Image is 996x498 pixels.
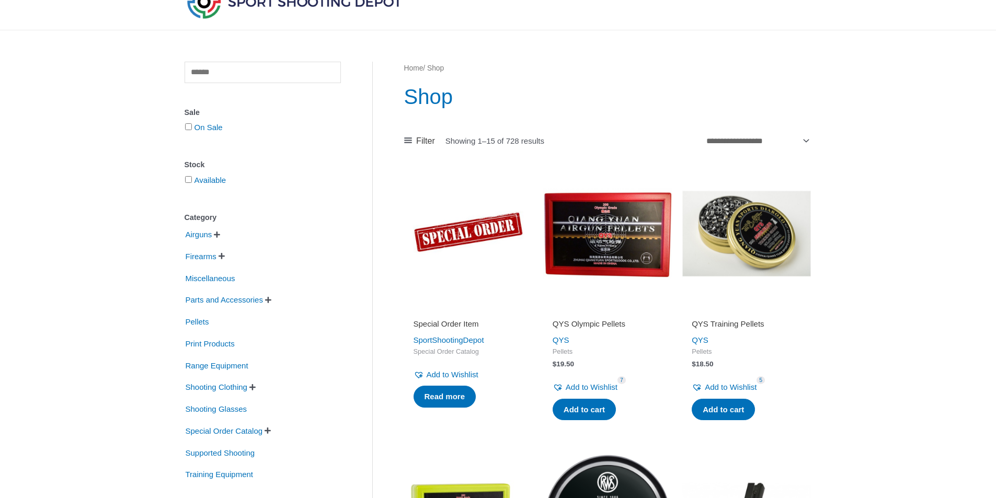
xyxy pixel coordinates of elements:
[553,360,557,368] span: $
[185,226,213,244] span: Airguns
[692,360,713,368] bdi: 18.50
[404,64,423,72] a: Home
[185,291,264,309] span: Parts and Accessories
[185,105,341,120] div: Sale
[404,62,811,75] nav: Breadcrumb
[185,360,249,369] a: Range Equipment
[185,176,192,183] input: Available
[566,383,617,391] span: Add to Wishlist
[692,348,802,356] span: Pellets
[414,319,523,333] a: Special Order Item
[185,251,217,260] a: Firearms
[692,319,802,333] a: QYS Training Pellets
[219,252,225,260] span: 
[185,273,236,282] a: Miscellaneous
[757,376,765,384] span: 5
[185,382,248,391] a: Shooting Clothing
[404,82,811,111] h1: Shop
[185,295,264,304] a: Parts and Accessories
[414,319,523,329] h2: Special Order Item
[185,426,264,435] a: Special Order Catalog
[185,447,256,456] a: Supported Shooting
[404,133,435,149] a: Filter
[553,399,616,421] a: Add to cart: “QYS Olympic Pellets”
[692,335,708,344] a: QYS
[185,210,341,225] div: Category
[705,383,757,391] span: Add to Wishlist
[416,133,435,149] span: Filter
[445,137,544,145] p: Showing 1–15 of 728 results
[692,380,757,395] a: Add to Wishlist
[185,378,248,396] span: Shooting Clothing
[414,304,523,317] iframe: Customer reviews powered by Trustpilot
[185,317,210,326] a: Pellets
[265,296,271,304] span: 
[185,248,217,265] span: Firearms
[214,231,220,238] span: 
[692,304,802,317] iframe: Customer reviews powered by Trustpilot
[692,399,755,421] a: Add to cart: “QYS Training Pellets”
[692,319,802,329] h2: QYS Training Pellets
[553,380,617,395] a: Add to Wishlist
[553,348,662,356] span: Pellets
[414,367,478,382] a: Add to Wishlist
[249,384,256,391] span: 
[404,169,533,298] img: Special Order Item
[427,370,478,379] span: Add to Wishlist
[414,348,523,356] span: Special Order Catalog
[185,422,264,440] span: Special Order Catalog
[543,169,672,298] img: QYS Olympic Pellets
[185,400,248,418] span: Shooting Glasses
[185,313,210,331] span: Pellets
[185,229,213,238] a: Airguns
[185,357,249,375] span: Range Equipment
[194,123,223,132] a: On Sale
[185,157,341,172] div: Stock
[185,339,236,348] a: Print Products
[553,335,569,344] a: QYS
[185,444,256,462] span: Supported Shooting
[703,132,811,149] select: Shop order
[185,335,236,353] span: Print Products
[194,176,226,184] a: Available
[414,335,484,344] a: SportShootingDepot
[617,376,626,384] span: 7
[185,469,255,478] a: Training Equipment
[553,319,662,333] a: QYS Olympic Pellets
[265,427,271,434] span: 
[185,270,236,287] span: Miscellaneous
[553,304,662,317] iframe: Customer reviews powered by Trustpilot
[185,123,192,130] input: On Sale
[414,386,476,408] a: Read more about “Special Order Item”
[185,404,248,413] a: Shooting Glasses
[692,360,696,368] span: $
[682,169,811,298] img: QYS Training Pellets
[553,319,662,329] h2: QYS Olympic Pellets
[185,466,255,483] span: Training Equipment
[553,360,574,368] bdi: 19.50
